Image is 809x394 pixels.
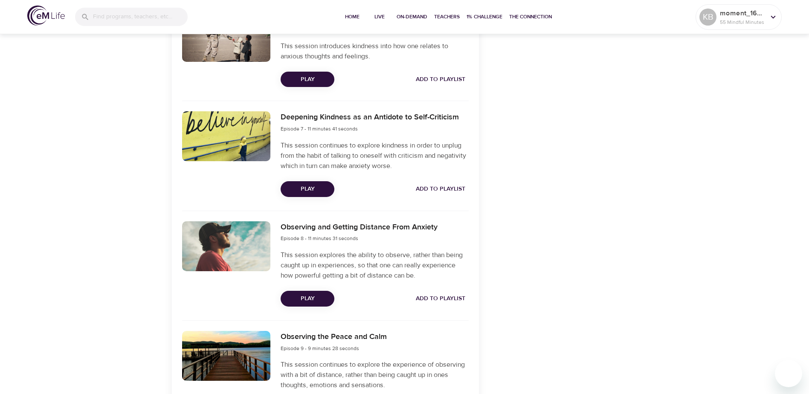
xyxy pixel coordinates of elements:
[416,74,465,85] span: Add to Playlist
[281,41,468,61] p: This session introduces kindness into how one relates to anxious thoughts and feelings.
[281,359,468,390] p: This session continues to explore the experience of observing with a bit of distance, rather than...
[281,331,387,343] h6: Observing the Peace and Calm
[720,18,765,26] p: 55 Mindful Minutes
[342,12,362,21] span: Home
[509,12,552,21] span: The Connection
[281,181,334,197] button: Play
[412,291,469,307] button: Add to Playlist
[281,291,334,307] button: Play
[287,74,328,85] span: Play
[467,12,502,21] span: 1% Challenge
[699,9,716,26] div: KB
[93,8,188,26] input: Find programs, teachers, etc...
[434,12,460,21] span: Teachers
[287,184,328,194] span: Play
[281,72,334,87] button: Play
[720,8,765,18] p: moment_1695906020
[369,12,390,21] span: Live
[281,125,358,132] span: Episode 7 - 11 minutes 41 seconds
[287,293,328,304] span: Play
[281,221,438,234] h6: Observing and Getting Distance From Anxiety
[397,12,427,21] span: On-Demand
[416,184,465,194] span: Add to Playlist
[416,293,465,304] span: Add to Playlist
[281,140,468,171] p: This session continues to explore kindness in order to unplug from the habit of talking to onesel...
[27,6,65,26] img: logo
[412,72,469,87] button: Add to Playlist
[281,235,358,242] span: Episode 8 - 11 minutes 31 seconds
[281,111,459,124] h6: Deepening Kindness as an Antidote to Self-Criticism
[281,345,359,352] span: Episode 9 - 9 minutes 28 seconds
[412,181,469,197] button: Add to Playlist
[281,250,468,281] p: This session explores the ability to observe, rather than being caught up in experiences, so that...
[775,360,802,387] iframe: Button to launch messaging window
